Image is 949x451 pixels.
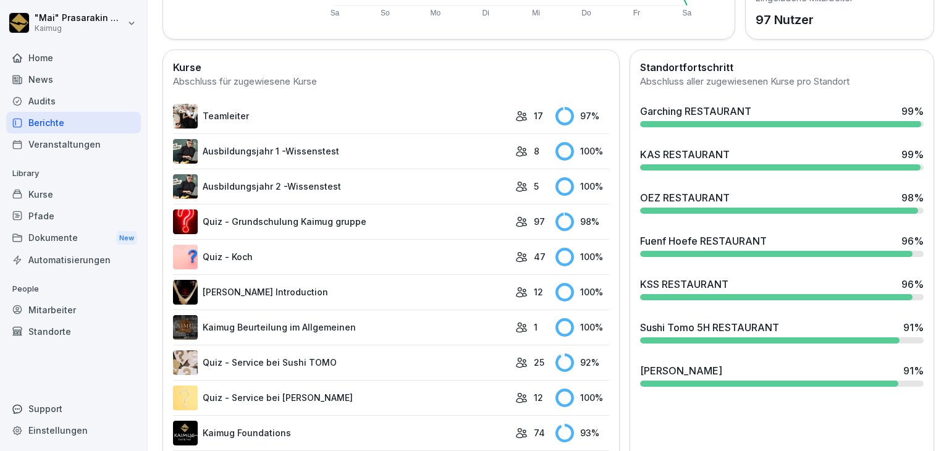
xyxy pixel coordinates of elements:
div: New [116,231,137,245]
div: 91 % [903,363,924,378]
div: 99 % [901,104,924,119]
p: Kaimug [35,24,125,33]
p: "Mai" Prasarakin Natechnanok [35,13,125,23]
a: Garching RESTAURANT99% [635,99,929,132]
a: Home [6,47,141,69]
a: Quiz - Service bei Sushi TOMO [173,350,509,375]
a: Veranstaltungen [6,133,141,155]
div: Dokumente [6,227,141,250]
a: Ausbildungsjahr 2 -Wissenstest [173,174,509,199]
text: Sa [331,9,340,17]
div: Fuenf Hoefe RESTAURANT [640,234,767,248]
img: vu7fopty42ny43mjush7cma0.png [173,315,198,340]
a: Quiz - Grundschulung Kaimug gruppe [173,209,509,234]
a: News [6,69,141,90]
a: Mitarbeiter [6,299,141,321]
text: So [381,9,390,17]
img: t7brl8l3g3sjoed8o8dm9hn8.png [173,245,198,269]
div: 98 % [901,190,924,205]
p: People [6,279,141,299]
p: 12 [534,391,543,404]
text: Mi [533,9,541,17]
div: 100 % [555,283,609,301]
img: ejcw8pgrsnj3kwnpxq2wy9us.png [173,280,198,305]
div: 96 % [901,234,924,248]
div: KSS RESTAURANT [640,277,728,292]
div: 100 % [555,177,609,196]
a: Ausbildungsjahr 1 -Wissenstest [173,139,509,164]
div: KAS RESTAURANT [640,147,730,162]
a: [PERSON_NAME]91% [635,358,929,392]
div: 97 % [555,107,609,125]
a: Kaimug Beurteilung im Allgemeinen [173,315,509,340]
text: Sa [683,9,692,17]
a: KAS RESTAURANT99% [635,142,929,175]
p: 74 [534,426,545,439]
a: Audits [6,90,141,112]
p: 25 [534,356,544,369]
a: Fuenf Hoefe RESTAURANT96% [635,229,929,262]
img: p7t4hv9nngsgdpqtll45nlcz.png [173,421,198,445]
h2: Standortfortschritt [640,60,924,75]
div: Garching RESTAURANT [640,104,751,119]
div: 96 % [901,277,924,292]
a: Kurse [6,183,141,205]
div: Abschluss für zugewiesene Kurse [173,75,609,89]
img: m7c771e1b5zzexp1p9raqxk8.png [173,139,198,164]
div: Sushi Tomo 5H RESTAURANT [640,320,779,335]
a: Quiz - Service bei [PERSON_NAME] [173,386,509,410]
a: Teamleiter [173,104,509,129]
p: 1 [534,321,538,334]
p: 5 [534,180,539,193]
a: KSS RESTAURANT96% [635,272,929,305]
div: 100 % [555,142,609,161]
p: 17 [534,109,543,122]
a: Kaimug Foundations [173,421,509,445]
text: Fr [633,9,640,17]
div: 92 % [555,353,609,372]
p: 12 [534,285,543,298]
div: OEZ RESTAURANT [640,190,730,205]
img: pak566alvbcplycpy5gzgq7j.png [173,350,198,375]
p: 97 [534,215,545,228]
p: 47 [534,250,546,263]
div: [PERSON_NAME] [640,363,722,378]
text: Di [483,9,489,17]
img: pytyph5pk76tu4q1kwztnixg.png [173,104,198,129]
a: Berichte [6,112,141,133]
text: Mo [431,9,441,17]
a: Standorte [6,321,141,342]
a: Einstellungen [6,419,141,441]
text: Do [582,9,592,17]
div: 99 % [901,147,924,162]
div: Support [6,398,141,419]
h2: Kurse [173,60,609,75]
a: [PERSON_NAME] Introduction [173,280,509,305]
a: Sushi Tomo 5H RESTAURANT91% [635,315,929,348]
div: 93 % [555,424,609,442]
a: Pfade [6,205,141,227]
div: 100 % [555,389,609,407]
a: Automatisierungen [6,249,141,271]
img: kdhala7dy4uwpjq3l09r8r31.png [173,174,198,199]
p: 8 [534,145,539,158]
a: DokumenteNew [6,227,141,250]
img: emg2a556ow6sapjezcrppgxh.png [173,386,198,410]
div: Abschluss aller zugewiesenen Kurse pro Standort [640,75,924,89]
div: 100 % [555,248,609,266]
p: Library [6,164,141,183]
a: OEZ RESTAURANT98% [635,185,929,219]
img: ima4gw5kbha2jc8jl1pti4b9.png [173,209,198,234]
div: 91 % [903,320,924,335]
p: 97 Nutzer [756,11,853,29]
